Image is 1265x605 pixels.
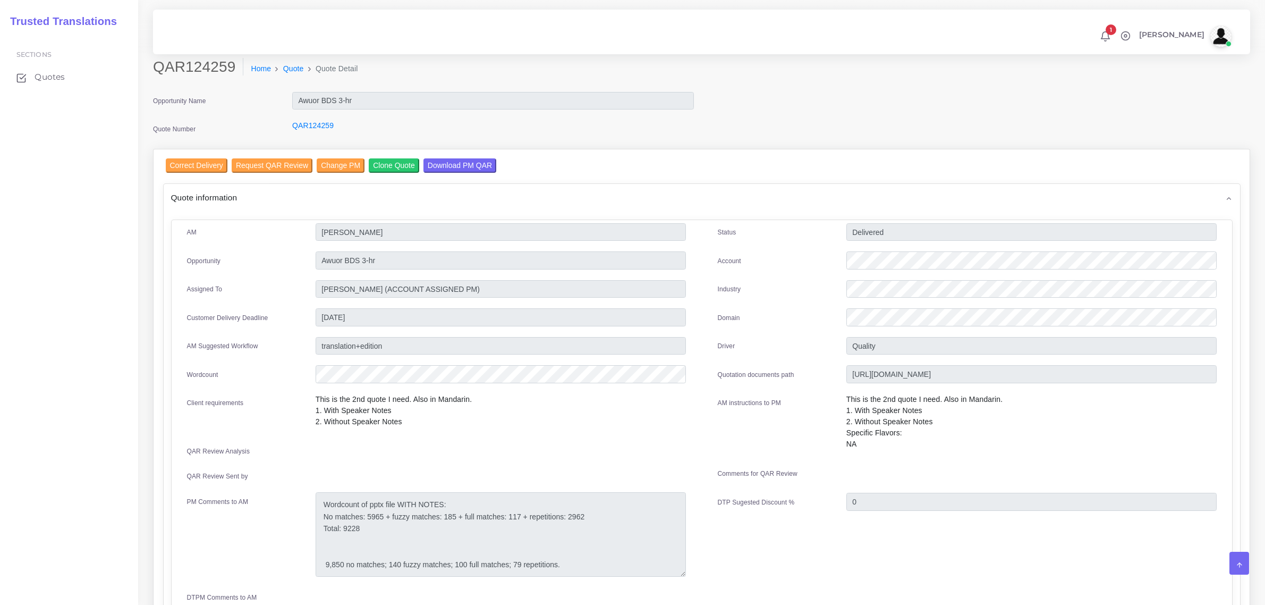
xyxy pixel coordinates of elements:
span: 1 [1106,24,1116,35]
label: Comments for QAR Review [718,469,797,478]
label: Driver [718,341,735,351]
input: Correct Delivery [166,158,227,173]
h2: Trusted Translations [3,15,117,28]
label: PM Comments to AM [187,497,249,507]
span: Quotes [35,71,65,83]
label: Industry [718,284,741,294]
label: Customer Delivery Deadline [187,313,268,323]
label: DTPM Comments to AM [187,593,257,602]
input: Request QAR Review [232,158,312,173]
label: DTP Sugested Discount % [718,498,795,507]
label: Wordcount [187,370,218,380]
span: Sections [16,51,52,58]
p: This is the 2nd quote I need. Also in Mandarin. 1. With Speaker Notes 2. Without Speaker Notes Sp... [846,394,1217,450]
label: Quote Number [153,124,196,134]
label: QAR Review Analysis [187,447,250,456]
label: Assigned To [187,284,223,294]
h2: QAR124259 [153,58,243,76]
label: Opportunity [187,256,221,266]
label: Domain [718,313,740,323]
label: AM [187,228,197,237]
a: 1 [1096,30,1115,42]
label: Account [718,256,741,266]
label: QAR Review Sent by [187,472,248,481]
label: AM Suggested Workflow [187,341,258,351]
label: Opportunity Name [153,96,206,106]
li: Quote Detail [304,63,358,74]
span: Quote information [171,191,237,204]
a: Quote [283,63,304,74]
textarea: Wordcount of pptx file WITH NOTES: No matches: 5965 + fuzzy matches: 185 + full matches: 117 + re... [316,492,686,577]
a: Home [251,63,271,74]
a: QAR124259 [292,121,334,130]
label: Quotation documents path [718,370,794,380]
a: Trusted Translations [3,13,117,30]
label: Status [718,228,736,237]
a: [PERSON_NAME]avatar [1134,26,1235,47]
input: Change PM [317,158,364,173]
input: Download PM QAR [423,158,496,173]
div: Quote information [164,184,1240,211]
input: Clone Quote [369,158,419,173]
label: Client requirements [187,398,244,408]
img: avatar [1210,26,1232,47]
a: Quotes [8,66,130,88]
span: [PERSON_NAME] [1139,31,1204,38]
p: This is the 2nd quote I need. Also in Mandarin. 1. With Speaker Notes 2. Without Speaker Notes [316,394,686,427]
input: pm [316,280,686,298]
label: AM instructions to PM [718,398,782,408]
